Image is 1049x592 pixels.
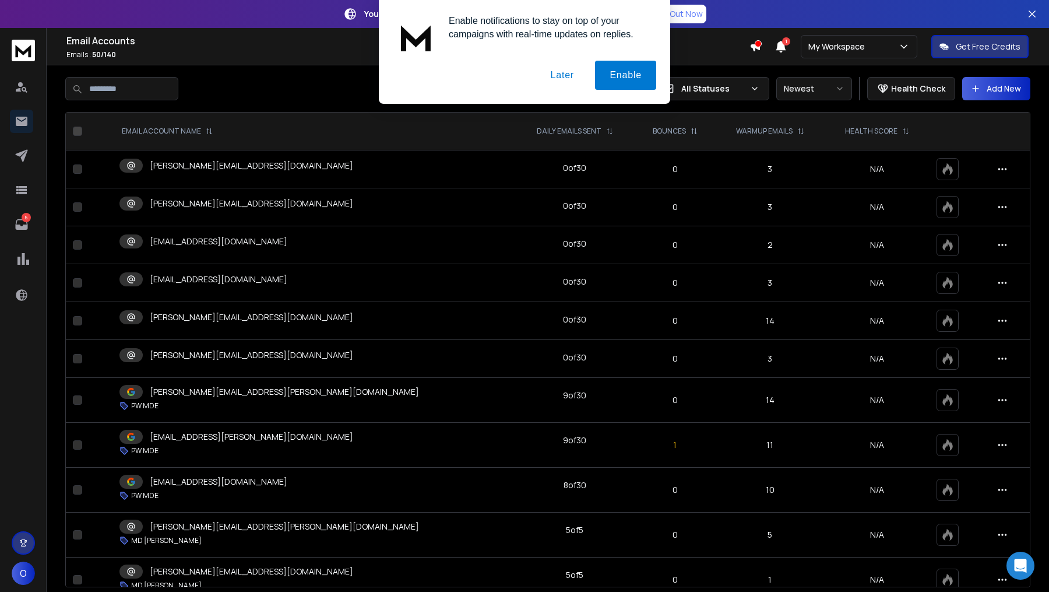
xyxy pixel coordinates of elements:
p: 0 [642,529,708,541]
div: Open Intercom Messenger [1006,552,1034,580]
p: MD [PERSON_NAME] [131,536,202,545]
p: N/A [832,484,923,496]
p: N/A [832,163,923,175]
td: 14 [715,302,825,340]
p: 0 [642,353,708,365]
div: 9 of 30 [563,390,586,401]
button: Enable [595,61,656,90]
p: PW MDE [131,401,159,411]
p: N/A [832,201,923,213]
img: notification icon [393,14,439,61]
td: 5 [715,513,825,558]
p: N/A [832,315,923,327]
p: 0 [642,239,708,251]
p: HEALTH SCORE [845,127,897,136]
div: 0 of 30 [563,276,586,288]
p: 0 [642,277,708,289]
p: N/A [832,239,923,251]
p: 0 [642,574,708,586]
p: [EMAIL_ADDRESS][PERSON_NAME][DOMAIN_NAME] [150,431,353,443]
p: [EMAIL_ADDRESS][DOMAIN_NAME] [150,274,287,285]
p: [PERSON_NAME][EMAIL_ADDRESS][DOMAIN_NAME] [150,198,353,209]
div: 8 of 30 [564,479,586,491]
p: [PERSON_NAME][EMAIL_ADDRESS][DOMAIN_NAME] [150,160,353,171]
p: DAILY EMAILS SENT [537,127,601,136]
div: 0 of 30 [563,352,586,363]
button: Later [536,61,588,90]
div: 0 of 30 [563,238,586,250]
td: 3 [715,340,825,378]
td: 2 [715,226,825,264]
p: N/A [832,529,923,541]
td: 3 [715,264,825,302]
p: [PERSON_NAME][EMAIL_ADDRESS][DOMAIN_NAME] [150,311,353,323]
div: 0 of 30 [563,314,586,325]
p: [PERSON_NAME][EMAIL_ADDRESS][DOMAIN_NAME] [150,566,353,577]
p: N/A [832,353,923,365]
div: 5 of 5 [566,524,583,536]
p: 0 [642,315,708,327]
a: 5 [10,213,33,236]
div: 5 of 5 [566,569,583,581]
td: 3 [715,188,825,226]
div: Enable notifications to stay on top of your campaigns with real-time updates on replies. [439,14,656,41]
p: [PERSON_NAME][EMAIL_ADDRESS][DOMAIN_NAME] [150,349,353,361]
td: 10 [715,468,825,513]
div: EMAIL ACCOUNT NAME [122,127,213,136]
button: O [12,562,35,585]
p: [EMAIL_ADDRESS][DOMAIN_NAME] [150,476,287,488]
p: [PERSON_NAME][EMAIL_ADDRESS][PERSON_NAME][DOMAIN_NAME] [150,521,419,533]
td: 14 [715,378,825,423]
p: PW MDE [131,446,159,456]
p: 0 [642,163,708,175]
p: BOUNCES [653,127,686,136]
p: [PERSON_NAME][EMAIL_ADDRESS][PERSON_NAME][DOMAIN_NAME] [150,386,419,398]
p: 0 [642,484,708,496]
p: N/A [832,574,923,586]
p: N/A [832,439,923,451]
p: 5 [22,213,31,222]
div: 9 of 30 [563,435,586,446]
p: WARMUP EMAILS [736,127,793,136]
p: [EMAIL_ADDRESS][DOMAIN_NAME] [150,236,287,247]
p: 0 [642,394,708,406]
div: 0 of 30 [563,162,586,174]
td: 11 [715,423,825,468]
p: 0 [642,201,708,213]
p: N/A [832,277,923,289]
p: N/A [832,394,923,406]
td: 3 [715,150,825,188]
p: MD [PERSON_NAME] [131,581,202,590]
p: PW MDE [131,491,159,500]
p: 1 [642,439,708,451]
div: 0 of 30 [563,200,586,212]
